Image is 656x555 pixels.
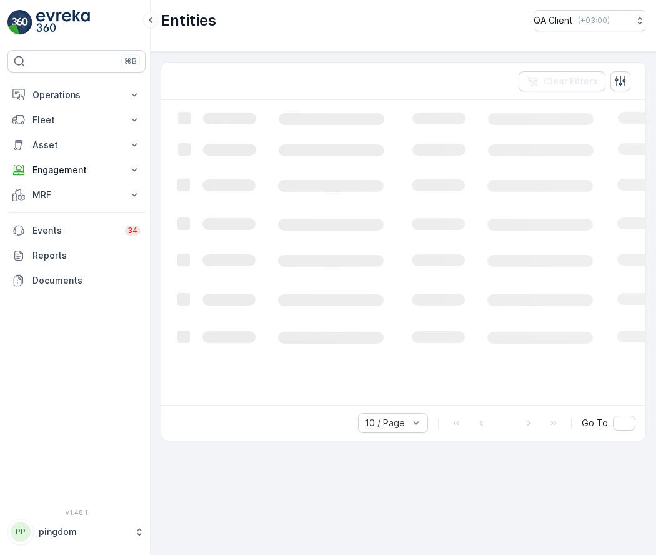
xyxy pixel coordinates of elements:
p: 34 [127,226,138,236]
span: v 1.48.1 [7,509,146,516]
p: MRF [32,189,121,201]
p: QA Client [534,14,573,27]
button: Fleet [7,107,146,132]
p: ( +03:00 ) [578,16,610,26]
p: Operations [32,89,121,101]
p: pingdom [39,526,128,538]
p: Events [32,224,117,237]
a: Reports [7,243,146,268]
a: Events34 [7,218,146,243]
button: PPpingdom [7,519,146,545]
p: Entities [161,11,216,31]
img: logo_light-DOdMpM7g.png [36,10,90,35]
p: ⌘B [124,56,137,66]
p: Asset [32,139,121,151]
div: PP [11,522,31,542]
p: Clear Filters [544,75,598,87]
button: Engagement [7,157,146,182]
button: Operations [7,82,146,107]
button: Clear Filters [519,71,605,91]
span: Go To [582,417,608,429]
p: Reports [32,249,141,262]
button: Asset [7,132,146,157]
button: QA Client(+03:00) [534,10,646,31]
a: Documents [7,268,146,293]
p: Documents [32,274,141,287]
button: MRF [7,182,146,207]
p: Fleet [32,114,121,126]
img: logo [7,10,32,35]
p: Engagement [32,164,121,176]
